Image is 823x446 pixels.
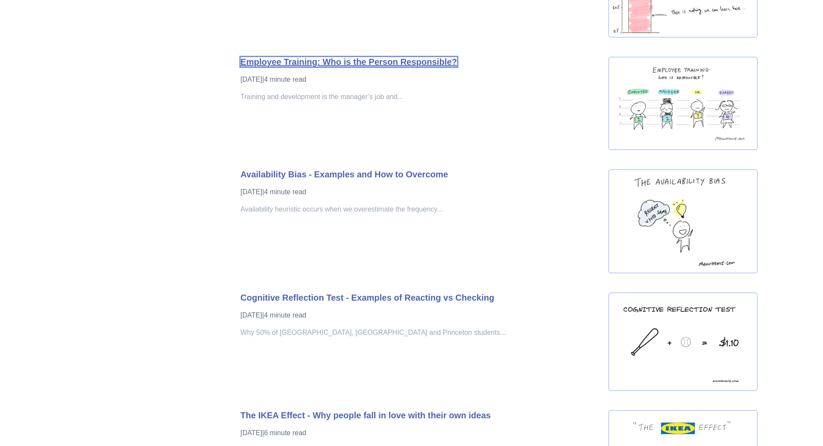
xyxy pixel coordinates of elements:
[241,327,600,338] p: Why 50% of [GEOGRAPHIC_DATA], [GEOGRAPHIC_DATA] and Princeton students...
[241,92,600,102] p: Training and development is the manager’s job and...
[241,74,600,85] p: [DATE] | 4 minute read
[241,428,600,438] p: [DATE] | 6 minute read
[608,57,758,150] img: employee-training
[241,170,448,179] a: Availability Bias - Examples and How to Overcome
[241,310,600,321] p: [DATE] | 4 minute read
[241,187,600,197] p: [DATE] | 4 minute read
[608,169,758,273] img: availability-bias
[241,411,491,420] a: The IKEA Effect - Why people fall in love with their own ideas
[241,204,600,215] p: Availability heuristic occurs when we overestimate the frequency...
[608,292,758,391] img: cognitive-reflection-test
[241,57,457,67] a: Employee Training: Who is the Person Responsible?
[241,293,495,302] a: Cognitive Reflection Test - Examples of Reacting vs Checking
